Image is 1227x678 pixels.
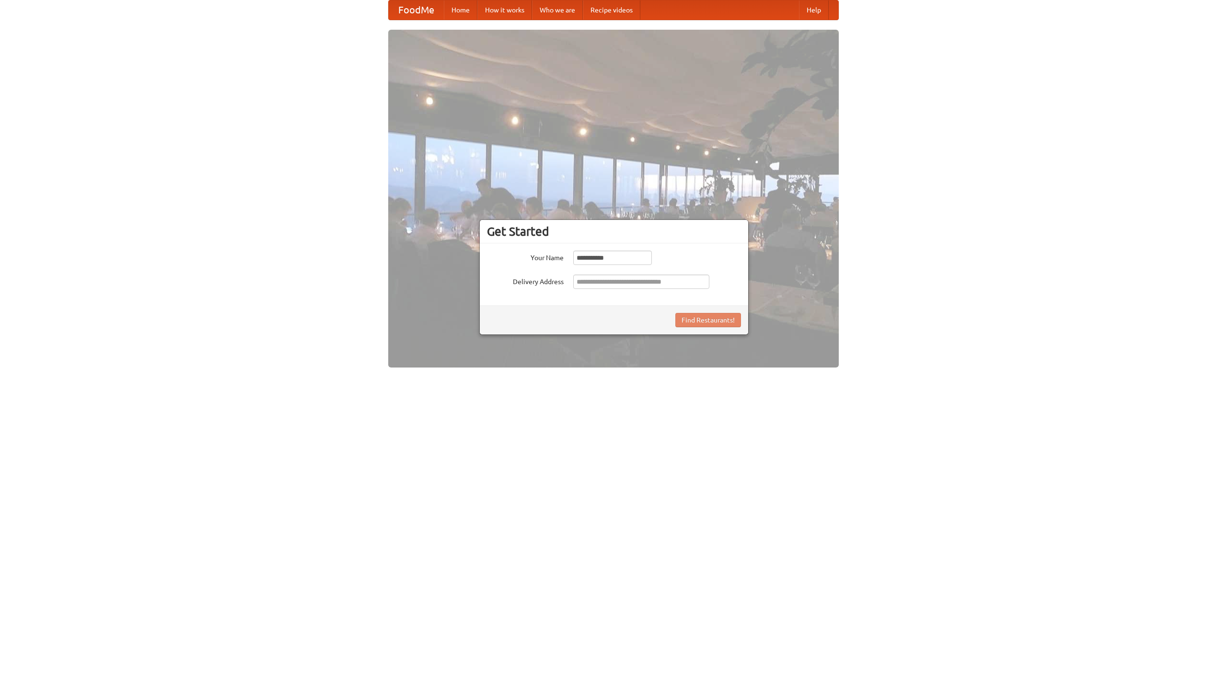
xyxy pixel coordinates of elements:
label: Your Name [487,251,564,263]
a: Recipe videos [583,0,640,20]
a: How it works [477,0,532,20]
button: Find Restaurants! [675,313,741,327]
label: Delivery Address [487,275,564,287]
h3: Get Started [487,224,741,239]
a: FoodMe [389,0,444,20]
a: Home [444,0,477,20]
a: Who we are [532,0,583,20]
a: Help [799,0,829,20]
